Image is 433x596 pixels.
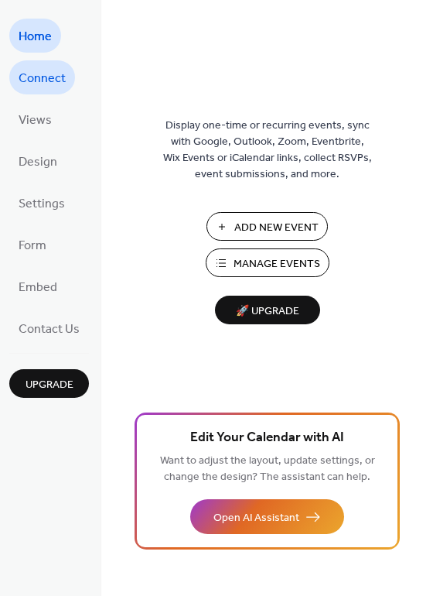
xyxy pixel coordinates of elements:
[26,377,73,393] span: Upgrade
[190,499,344,534] button: Open AI Assistant
[206,248,329,277] button: Manage Events
[19,67,66,91] span: Connect
[215,296,320,324] button: 🚀 Upgrade
[19,150,57,175] span: Design
[206,212,328,241] button: Add New Event
[9,102,61,136] a: Views
[9,369,89,398] button: Upgrade
[19,25,52,50] span: Home
[163,118,372,183] span: Display one-time or recurring events, sync with Google, Outlook, Zoom, Eventbrite, Wix Events or ...
[19,192,65,217] span: Settings
[213,510,299,526] span: Open AI Assistant
[9,228,56,262] a: Form
[224,301,311,322] span: 🚀 Upgrade
[9,311,89,345] a: Contact Us
[234,220,319,236] span: Add New Event
[9,186,74,220] a: Settings
[19,317,80,342] span: Contact Us
[9,19,61,53] a: Home
[9,60,75,94] a: Connect
[190,427,344,449] span: Edit Your Calendar with AI
[19,234,46,259] span: Form
[160,450,375,488] span: Want to adjust the layout, update settings, or change the design? The assistant can help.
[19,108,52,133] span: Views
[19,276,57,300] span: Embed
[234,256,320,272] span: Manage Events
[9,144,66,178] a: Design
[9,269,66,303] a: Embed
